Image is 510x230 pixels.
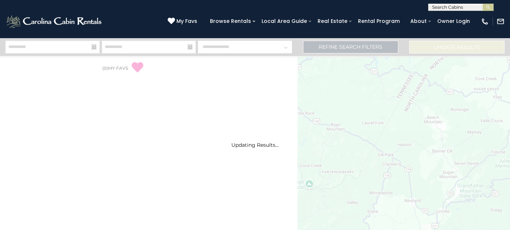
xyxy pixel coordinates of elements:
img: mail-regular-white.png [497,17,505,25]
a: Owner Login [434,16,474,27]
a: Local Area Guide [258,16,311,27]
a: Rental Program [354,16,403,27]
a: About [407,16,430,27]
a: Real Estate [314,16,351,27]
span: My Favs [176,17,197,25]
img: White-1-2.png [5,14,104,29]
a: My Favs [168,17,199,25]
a: Browse Rentals [206,16,255,27]
img: phone-regular-white.png [481,17,489,25]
